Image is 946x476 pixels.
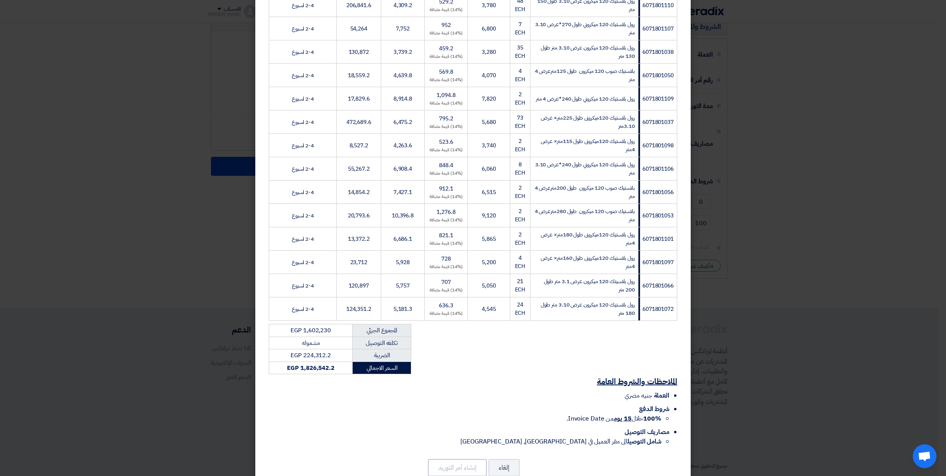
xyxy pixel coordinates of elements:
span: بلاستيك صوب 120 ميكرون طول 125مترعرض 4 متر [535,67,635,84]
span: 4,309.2 [393,1,412,10]
span: 14,854.2 [348,188,370,196]
td: السعر الاجمالي [353,362,411,374]
span: 4 ECH [515,67,526,84]
span: EGP 224,312.2 [291,351,331,360]
td: 6071801053 [638,204,677,227]
u: الملاحظات والشروط العامة [597,375,677,387]
span: 3,739.2 [393,48,412,56]
span: 2 ECH [515,207,526,224]
span: 5,680 [482,118,496,126]
span: 24 ECH [515,301,526,317]
strong: EGP 1,826,542.2 [287,364,334,372]
span: 2 ECH [515,184,526,200]
td: 6071801109 [638,87,677,110]
td: 6071801066 [638,274,677,297]
span: 2-4 اسبوع [292,118,314,126]
span: 7,820 [482,95,496,103]
span: 7,427.1 [393,188,412,196]
span: 2-4 اسبوع [292,188,314,196]
div: (14%) قيمة مضافة [428,124,464,130]
span: 728 [441,255,451,263]
span: 569.8 [439,68,453,76]
span: 5,050 [482,282,496,290]
td: 6071801101 [638,227,677,251]
span: 120,897 [349,282,369,290]
span: رول بلاستيك 120ميكرونى طول 180متر× عرض 4متر [541,230,635,247]
div: (14%) قيمة مضافة [428,170,464,177]
span: 4,263.6 [393,141,412,150]
span: 6,908.4 [393,165,412,173]
span: 707 [441,278,451,286]
span: 2-4 اسبوع [292,1,314,10]
span: 848.4 [439,161,453,169]
span: بلاستيك صوب 120 ميكرون طول 200مترعرض 4 متر [535,184,635,200]
span: 6,686.1 [393,235,412,243]
td: المجموع الجزئي [353,324,411,337]
span: 5,865 [482,235,496,243]
span: مصاريف التوصيل [625,427,669,437]
div: (14%) قيمة مضافة [428,100,464,107]
span: رول بلاستيك 120 ميكروني طول 240*عرض 4 متر [536,95,635,103]
span: 2 ECH [515,137,526,154]
span: 4,639.8 [393,71,412,80]
span: رول بلاستيك 120ميكرونى طول 225متر× عرض 3.10متر [541,114,635,130]
span: رول بلاستيك 120ميكرونى طول 115متر× عرض 4متر [541,137,635,154]
div: (14%) قيمة مضافة [428,194,464,200]
span: 10,396.8 [392,211,414,220]
span: 795.2 [439,114,453,123]
span: 2 ECH [515,230,526,247]
span: مشموله [302,339,319,347]
span: 3,280 [482,48,496,56]
span: 21 ECH [515,277,526,294]
span: 2-4 اسبوع [292,25,314,33]
span: 7,752 [396,25,410,33]
strong: 100% [643,414,661,423]
u: 15 يوم [614,414,631,423]
li: الى مقر العميل في [GEOGRAPHIC_DATA], [GEOGRAPHIC_DATA] [269,437,661,446]
td: 6071801097 [638,251,677,274]
td: 6071801038 [638,40,677,64]
span: خلال من Invoice Date. [566,414,661,423]
span: 636.3 [439,301,453,310]
div: (14%) قيمة مضافة [428,7,464,13]
a: Open chat [913,444,937,468]
span: 4,070 [482,71,496,80]
span: شروط الدفع [639,404,669,414]
span: رول بلاستيك 120 ميكرون عرض 3.10 متر طول 130 متر [541,44,635,60]
td: 6071801098 [638,134,677,157]
span: رول بلاستيك 120 ميكروني طول 270*عرض 3.10 متر [535,20,635,37]
span: 2-4 اسبوع [292,211,314,220]
span: 6,060 [482,165,496,173]
span: 73 ECH [515,114,526,130]
span: 206,841.6 [346,1,371,10]
span: 5,757 [396,282,410,290]
span: 472,689.6 [346,118,371,126]
strong: شامل التوصيل [627,437,661,446]
span: 23,712 [350,258,367,267]
span: 459.2 [439,44,453,53]
td: EGP 1,602,230 [269,324,353,337]
span: 54,264 [350,25,367,33]
span: 2-4 اسبوع [292,165,314,173]
span: 523.6 [439,138,453,146]
span: 5,928 [396,258,410,267]
td: 6071801050 [638,64,677,87]
div: (14%) قيمة مضافة [428,53,464,60]
span: 2-4 اسبوع [292,71,314,80]
span: 124,351.2 [346,305,371,313]
span: 2-4 اسبوع [292,305,314,313]
td: 6071801106 [638,157,677,181]
span: 2-4 اسبوع [292,282,314,290]
span: 5,181.3 [393,305,412,313]
span: 2 ECH [515,90,526,107]
span: 2-4 اسبوع [292,95,314,103]
span: 2-4 اسبوع [292,141,314,150]
span: 821.1 [439,231,453,240]
div: (14%) قيمة مضافة [428,240,464,247]
span: رول بلاستيك 120ميكرونى طول 160متر× عرض 4متر [541,254,635,270]
td: 6071801107 [638,17,677,40]
span: 912.1 [439,185,453,193]
span: 8,914.8 [393,95,412,103]
span: 3,740 [482,141,496,150]
span: 3,780 [482,1,496,10]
